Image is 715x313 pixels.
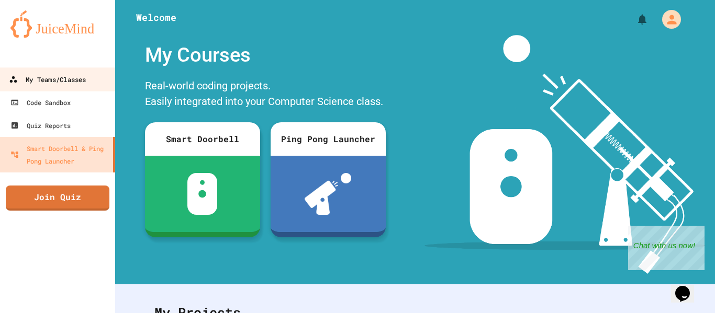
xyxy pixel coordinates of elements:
a: Join Quiz [6,186,109,211]
div: My Courses [140,35,391,75]
div: Ping Pong Launcher [271,122,386,156]
div: Quiz Reports [10,119,71,132]
iframe: chat widget [628,226,705,270]
img: ppl-with-ball.png [305,173,351,215]
img: logo-orange.svg [10,10,105,38]
div: Code Sandbox [10,96,71,109]
div: My Account [651,7,684,31]
div: Smart Doorbell & Ping Pong Launcher [10,142,109,167]
div: Real-world coding projects. Easily integrated into your Computer Science class. [140,75,391,114]
div: Smart Doorbell [145,122,260,156]
div: My Notifications [617,10,651,28]
img: banner-image-my-projects.png [424,35,705,274]
img: sdb-white.svg [187,173,217,215]
div: My Teams/Classes [9,73,86,86]
iframe: chat widget [671,271,705,303]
